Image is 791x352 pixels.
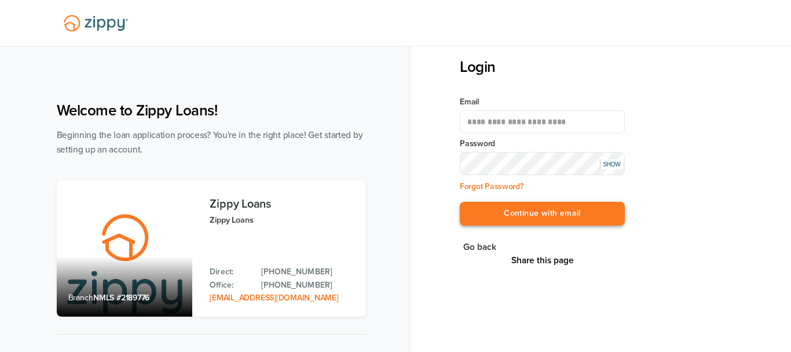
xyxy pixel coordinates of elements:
a: Direct Phone: 512-975-2947 [261,266,354,278]
button: Share This Page [508,255,577,266]
p: Direct: [210,266,250,278]
span: Beginning the loan application process? You're in the right place! Get started by setting up an a... [57,130,363,155]
a: Forgot Password? [460,182,523,191]
a: Office Phone: 512-975-2947 [261,279,354,292]
div: SHOW [600,159,623,169]
button: Go back [460,239,500,255]
p: Zippy Loans [210,213,354,227]
button: Continue with email [460,202,625,226]
img: Lender Logo [57,10,135,37]
h3: Login [460,58,625,76]
input: Input Password [460,152,625,175]
label: Password [460,138,625,150]
span: Branch [68,293,94,303]
h3: Zippy Loans [210,198,354,211]
label: Email [460,96,625,108]
p: Office: [210,279,250,292]
input: Email Address [460,110,625,133]
h1: Welcome to Zippy Loans! [57,101,366,119]
a: Email Address: zippyguide@zippymh.com [210,293,338,303]
span: NMLS #2189776 [93,293,149,303]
